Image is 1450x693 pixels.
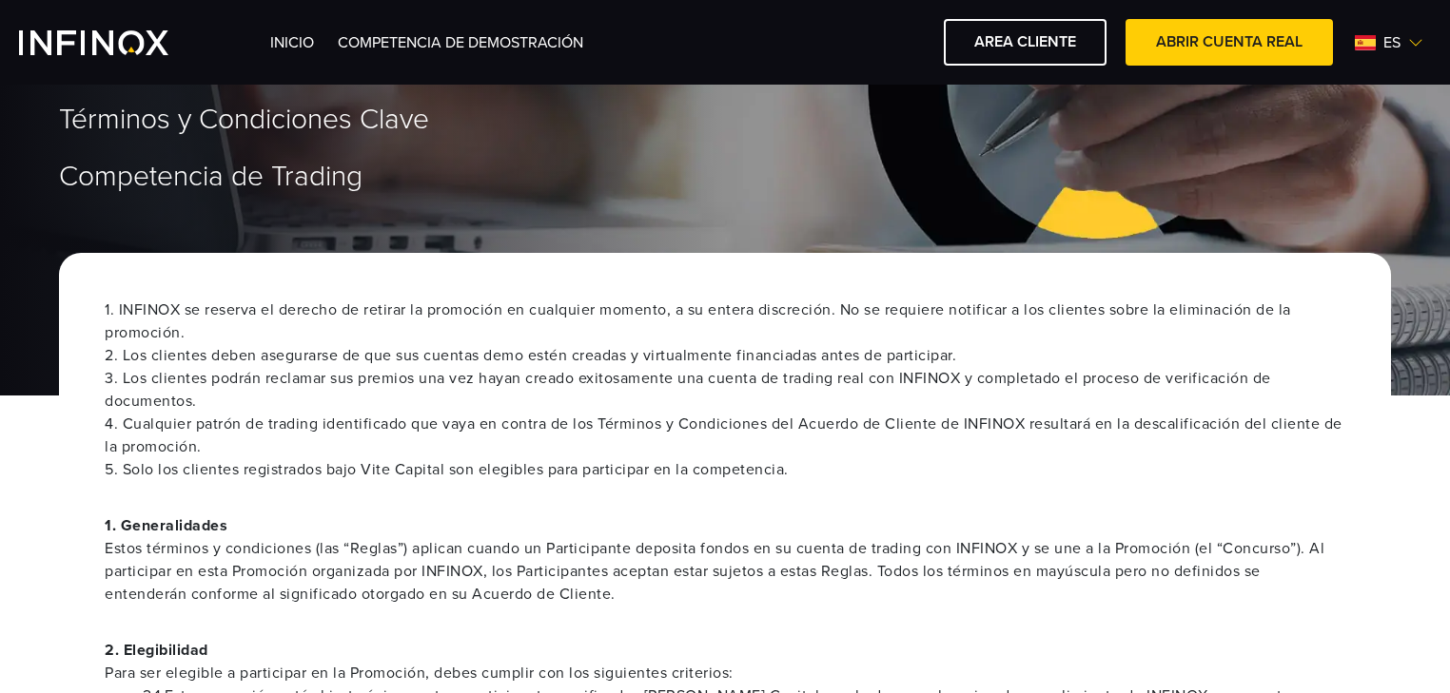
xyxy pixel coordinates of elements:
[19,30,213,55] a: INFINOX Vite
[105,367,1345,413] li: 3. Los clientes podrán reclamar sus premios una vez hayan creado exitosamente una cuenta de tradi...
[270,33,314,52] a: INICIO
[105,344,1345,367] li: 2. Los clientes deben asegurarse de que sus cuentas demo estén creadas y virtualmente financiadas...
[944,19,1107,66] a: AREA CLIENTE
[59,103,429,138] span: Términos y Condiciones Clave
[105,537,1345,606] span: Estos términos y condiciones (las “Reglas”) aplican cuando un Participante deposita fondos en su ...
[1376,31,1408,54] span: es
[105,514,1345,606] p: 1. Generalidades
[105,413,1345,458] li: 4. Cualquier patrón de trading identificado que vaya en contra de los Términos y Condiciones del ...
[105,662,1345,684] span: Para ser elegible a participar en la Promoción, debes cumplir con los siguientes criterios:
[105,639,1345,684] p: 2. Elegibilidad
[105,458,1345,481] li: 5. Solo los clientes registrados bajo Vite Capital son elegibles para participar en la competencia.
[105,298,1345,344] li: 1. INFINOX se reserva el derecho de retirar la promoción en cualquier momento, a su entera discre...
[1126,19,1333,66] a: ABRIR CUENTA REAL
[59,162,1391,192] h1: Competencia de Trading
[338,33,583,52] a: Competencia de Demostración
